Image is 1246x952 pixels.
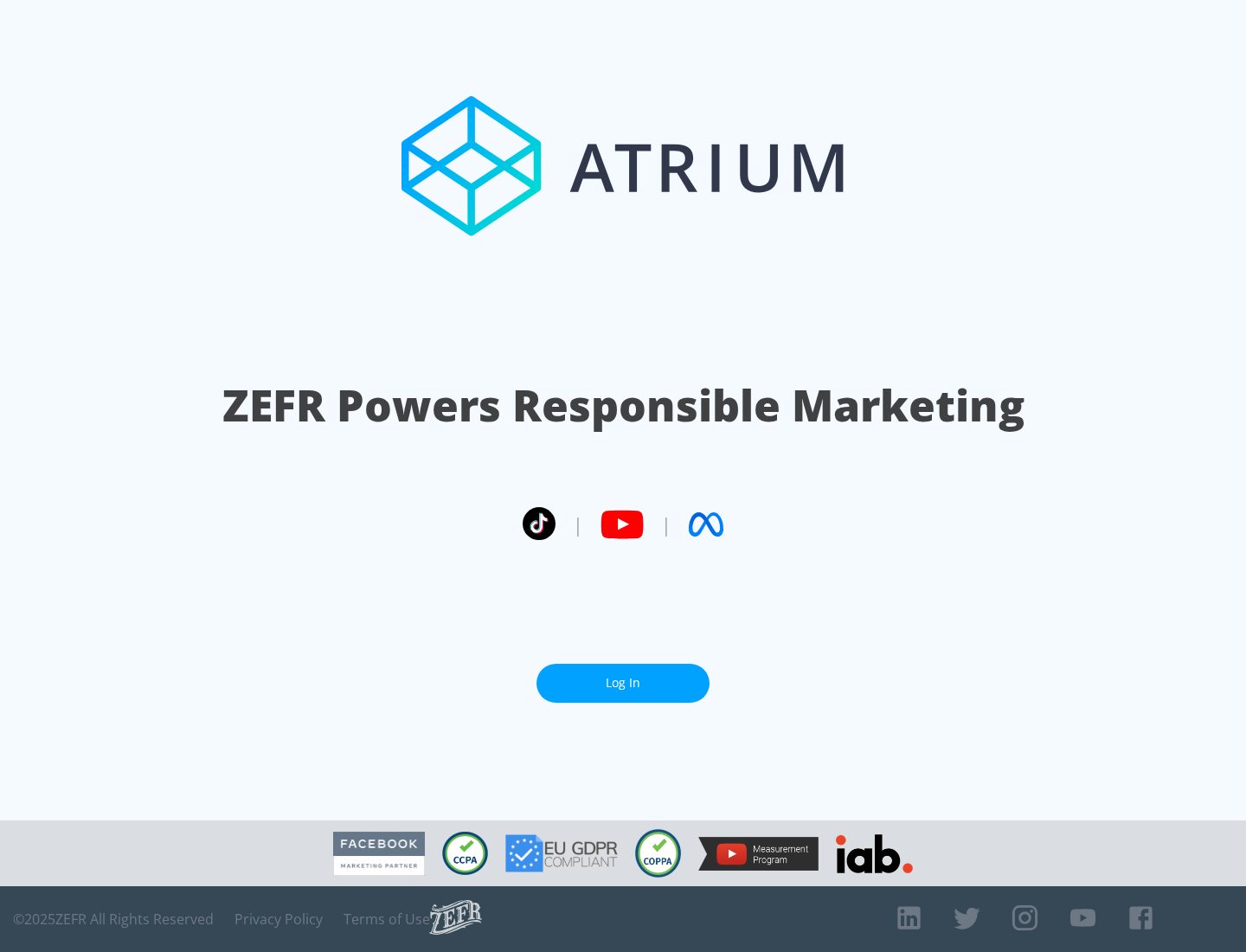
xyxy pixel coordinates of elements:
span: | [573,511,583,537]
a: Privacy Policy [234,910,323,928]
img: COPPA Compliant [635,829,681,878]
a: Terms of Use [344,910,430,928]
img: IAB [836,834,913,873]
img: YouTube Measurement Program [698,837,819,871]
h1: ZEFR Powers Responsible Marketing [222,376,1024,435]
img: Facebook Marketing Partner [333,832,425,876]
a: Log In [536,664,710,703]
span: © 2025 ZEFR All Rights Reserved [13,910,214,928]
img: GDPR Compliant [505,834,618,872]
img: CCPA Compliant [442,832,488,875]
span: | [661,511,671,537]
